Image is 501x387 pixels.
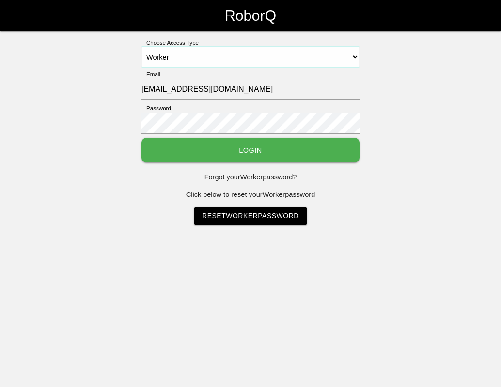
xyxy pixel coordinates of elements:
label: Email [141,70,160,78]
p: Click below to reset your Worker password [141,190,360,200]
label: Choose Access Type [141,38,199,47]
label: Password [141,104,171,112]
p: Forgot your Worker password? [141,172,360,183]
a: ResetWorkerPassword [194,207,307,225]
button: Login [141,138,360,162]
